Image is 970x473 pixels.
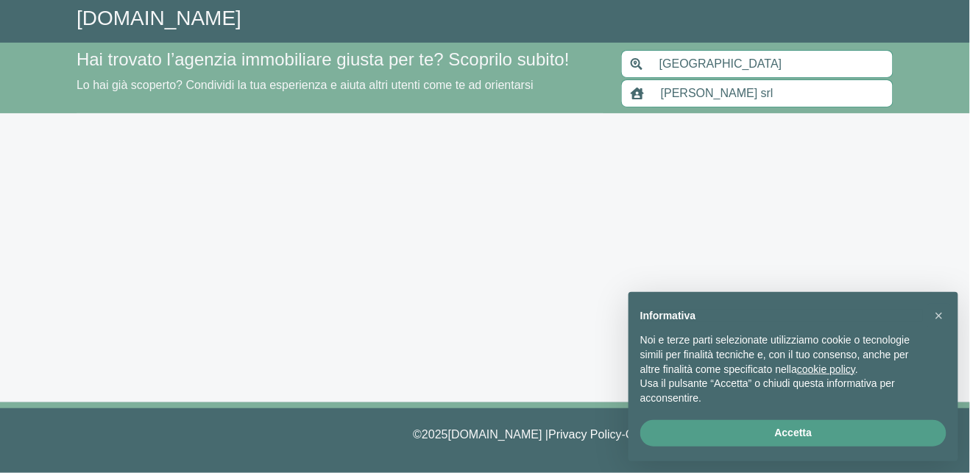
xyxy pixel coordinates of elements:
span: × [935,307,944,324]
h2: Informativa [640,310,923,322]
h4: Hai trovato l’agenzia immobiliare giusta per te? Scoprilo subito! [77,49,603,71]
input: Inserisci area di ricerca (Comune o Provincia) [651,50,893,78]
a: Privacy Policy [548,428,622,441]
p: Lo hai già scoperto? Condividi la tua esperienza e aiuta altri utenti come te ad orientarsi [77,77,603,94]
input: Inserisci nome agenzia immobiliare [652,79,893,107]
p: Noi e terze parti selezionate utilizziamo cookie o tecnologie simili per finalità tecniche e, con... [640,333,923,377]
a: cookie policy - il link si apre in una nuova scheda [797,363,855,375]
button: Accetta [640,420,946,447]
a: [DOMAIN_NAME] [77,7,241,29]
button: Chiudi questa informativa [927,304,951,327]
p: © 2025 [DOMAIN_NAME] | - - | [77,426,893,444]
p: Usa il pulsante “Accetta” o chiudi questa informativa per acconsentire. [640,377,923,405]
